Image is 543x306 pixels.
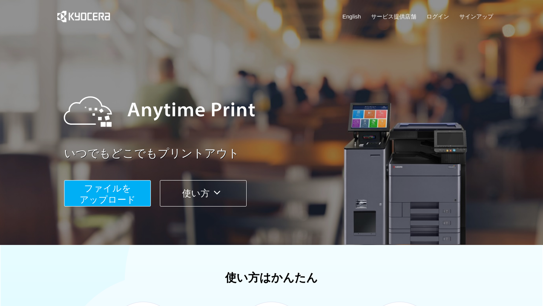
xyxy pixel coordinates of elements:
a: ログイン [426,12,449,20]
a: English [342,12,361,20]
a: サービス提供店舗 [371,12,416,20]
a: サインアップ [459,12,493,20]
button: ファイルを​​アップロード [64,180,151,207]
span: ファイルを ​​アップロード [80,183,136,205]
button: 使い方 [160,180,247,207]
a: いつでもどこでもプリントアウト [64,145,498,162]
